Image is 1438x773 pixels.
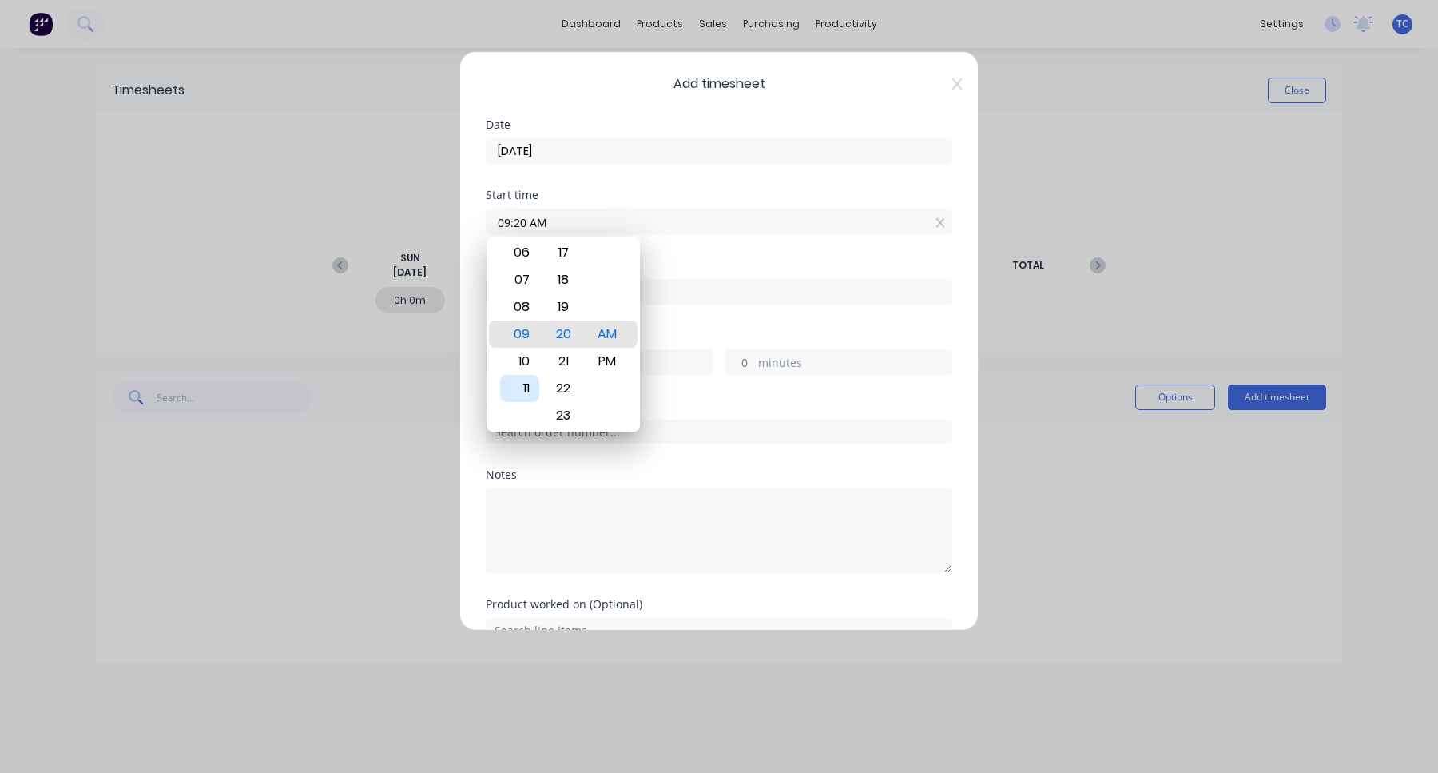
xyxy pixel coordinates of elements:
[500,321,539,348] div: 09
[758,354,951,374] label: minutes
[588,348,627,375] div: PM
[486,420,952,444] input: Search order number...
[544,375,583,402] div: 22
[500,375,539,402] div: 11
[500,239,539,266] div: 06
[542,237,586,432] div: Minute
[588,321,627,348] div: AM
[544,348,583,375] div: 21
[544,321,583,348] div: 20
[544,239,583,266] div: 17
[498,237,542,432] div: Hour
[486,260,952,271] div: Finish time
[486,74,952,94] span: Add timesheet
[544,402,583,429] div: 23
[500,348,539,375] div: 10
[726,350,754,374] input: 0
[500,293,539,321] div: 08
[486,618,952,642] input: Search line items...
[486,330,952,341] div: Hours worked
[486,400,952,412] div: Order #
[486,599,952,610] div: Product worked on (Optional)
[486,119,952,130] div: Date
[486,469,952,480] div: Notes
[500,266,539,293] div: 07
[486,189,952,201] div: Start time
[544,293,583,321] div: 19
[544,266,583,293] div: 18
